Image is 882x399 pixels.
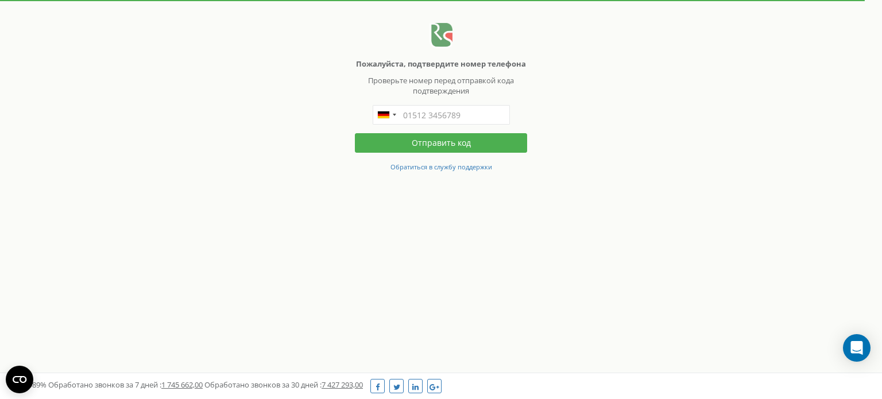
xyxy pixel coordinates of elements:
span: Обработано звонков за 7 дней : [48,379,203,390]
div: Telephone country code [373,106,400,124]
small: Обратиться в службу поддержки [390,162,492,171]
span: Обработано звонков за 30 дней : [204,379,363,390]
img: Ringostat Logo [430,23,452,48]
div: Open Intercom Messenger [843,334,871,362]
p: Проверьте номер перед отправкой кода подтверждения [355,75,527,96]
input: 01512 3456789 [373,105,510,125]
button: Отправить код [355,133,527,153]
b: Пожалуйста, подтвердите номер телефона [356,59,526,69]
button: Open CMP widget [6,366,33,393]
u: 7 427 293,00 [322,379,363,390]
a: Обратиться в службу поддержки [390,161,492,172]
u: 1 745 662,00 [161,379,203,390]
